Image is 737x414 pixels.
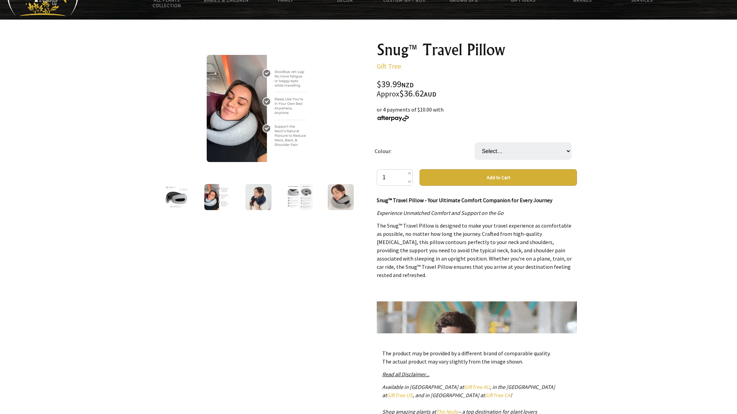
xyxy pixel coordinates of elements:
[382,371,430,378] a: Read all Disclaimer...
[387,392,413,399] a: GiftTree US
[485,392,510,399] a: GiftTree CA
[464,383,490,390] a: GiftTree AU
